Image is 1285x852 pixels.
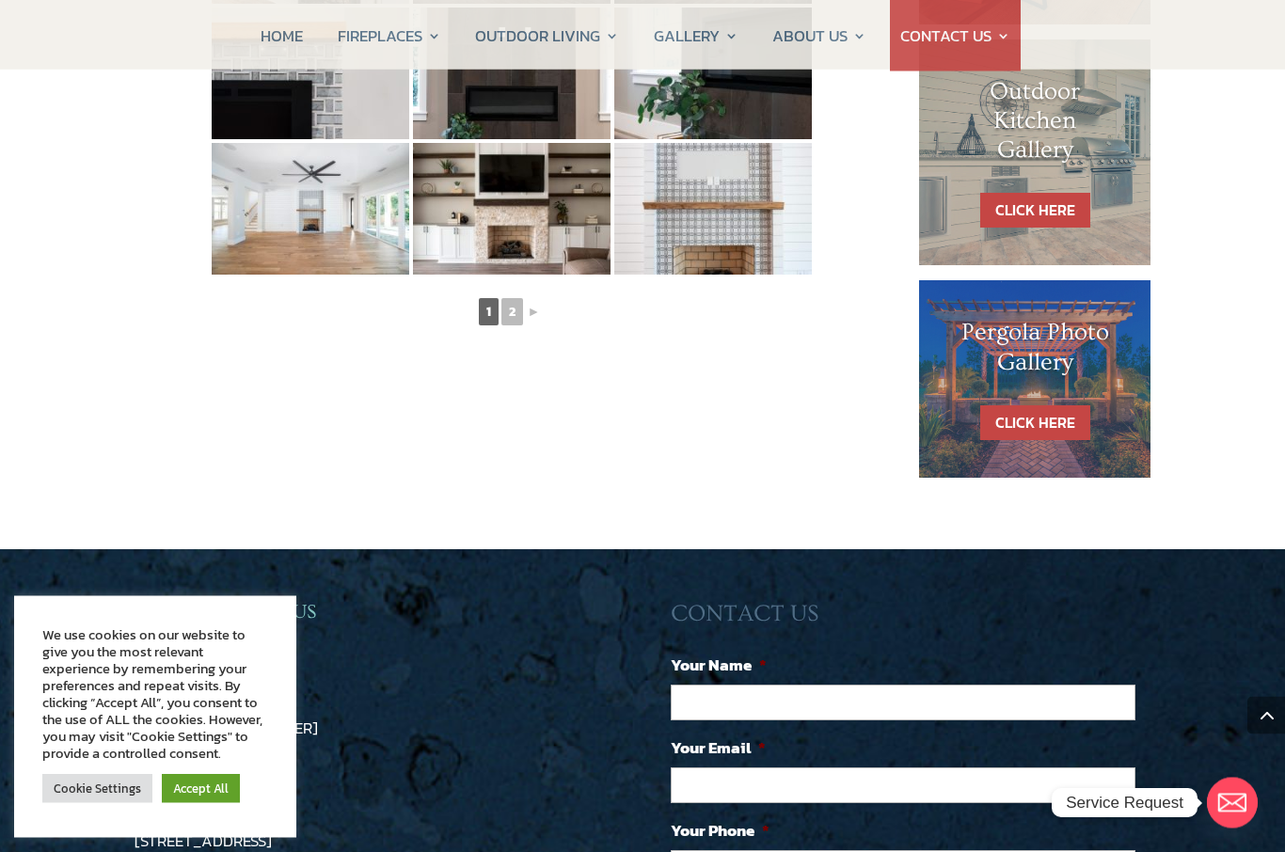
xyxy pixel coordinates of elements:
label: Your Email [671,738,766,759]
img: 20 [413,8,611,140]
span: 1 [479,299,499,326]
h1: Outdoor Kitchen Gallery [957,78,1113,176]
a: CLICK HERE [980,194,1090,229]
img: 19 [212,8,409,140]
h3: CONTACT US [671,601,1150,639]
a: ► [526,301,543,324]
a: CLICK HERE [980,406,1090,441]
label: Your Name [671,655,767,676]
a: 2 [501,299,523,326]
a: Email [1207,778,1258,828]
img: 21 [614,8,812,140]
img: 22 [212,144,409,276]
img: 23 [413,144,611,276]
label: Your Phone [671,821,769,842]
img: 24 [614,144,812,276]
div: We use cookies on our website to give you the most relevant experience by remembering your prefer... [42,626,268,762]
a: Cookie Settings [42,774,152,803]
h1: Pergola Photo Gallery [957,319,1113,387]
a: Accept All [162,774,240,803]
